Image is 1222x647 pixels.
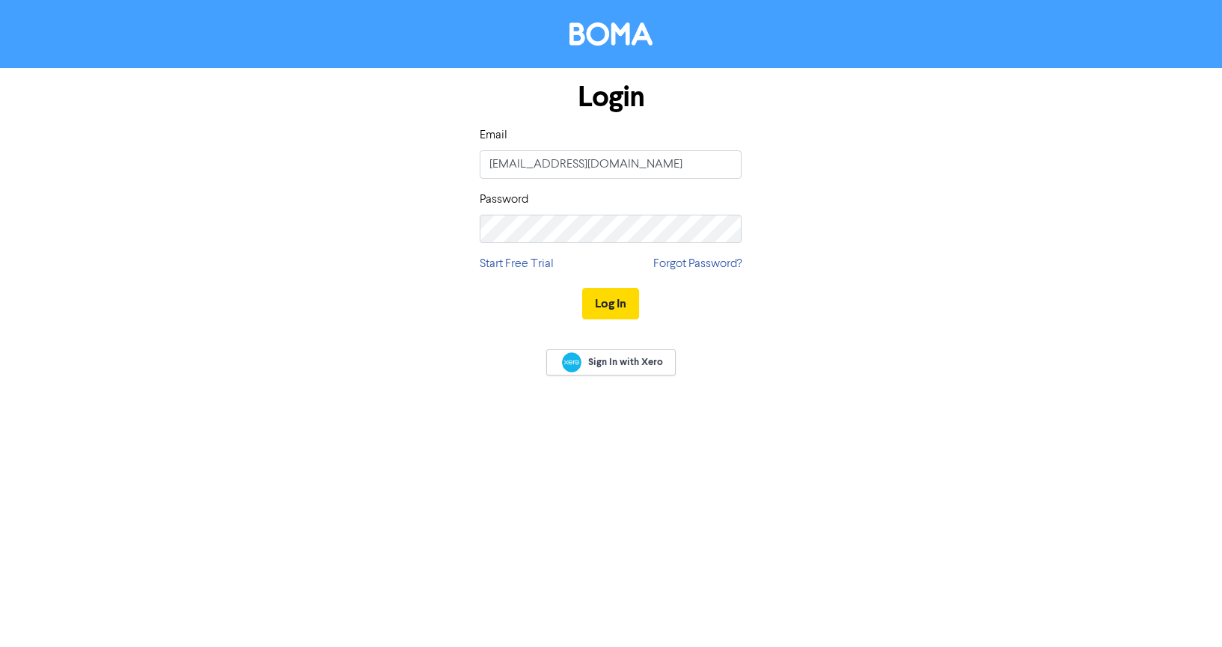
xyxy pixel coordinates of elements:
[480,255,554,273] a: Start Free Trial
[480,126,507,144] label: Email
[480,191,528,209] label: Password
[562,352,581,372] img: Xero logo
[569,22,653,46] img: BOMA Logo
[582,288,639,319] button: Log In
[653,255,742,273] a: Forgot Password?
[546,349,675,375] a: Sign In with Xero
[480,80,742,114] h1: Login
[588,355,663,369] span: Sign In with Xero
